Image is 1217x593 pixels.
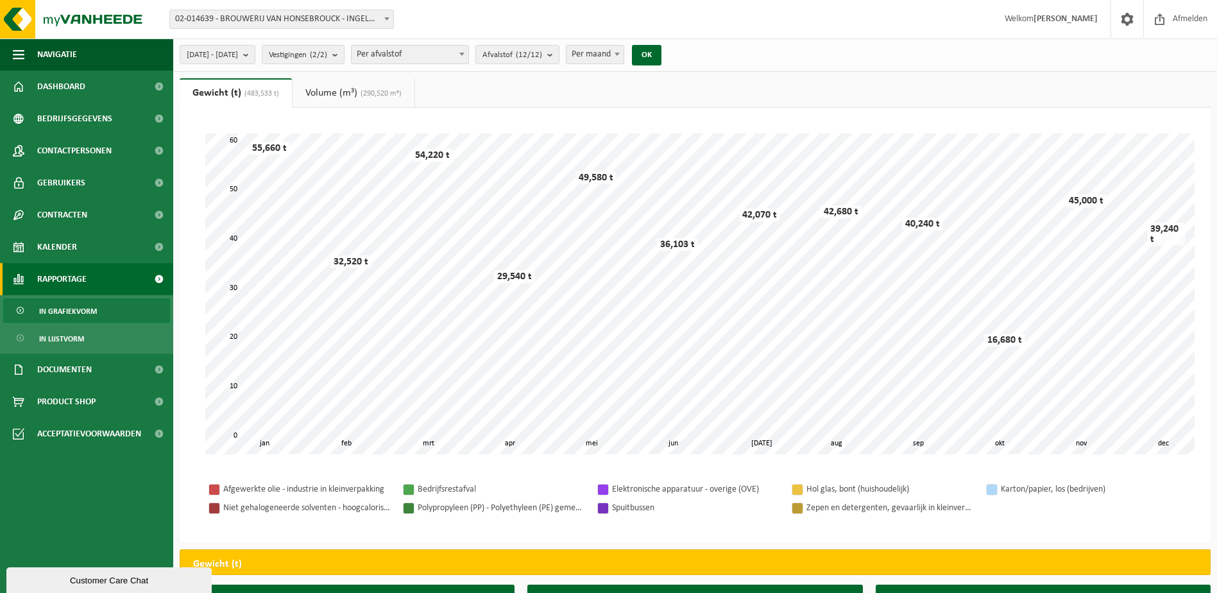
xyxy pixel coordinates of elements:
[223,481,390,497] div: Afgewerkte olie - industrie in kleinverpakking
[293,78,414,108] a: Volume (m³)
[482,46,542,65] span: Afvalstof
[1066,194,1107,207] div: 45,000 t
[418,500,584,516] div: Polypropyleen (PP) - Polyethyleen (PE) gemengd, hard, gekleurd
[657,238,698,251] div: 36,103 t
[352,46,468,64] span: Per afvalstof
[37,103,112,135] span: Bedrijfsgegevens
[37,418,141,450] span: Acceptatievoorwaarden
[494,270,535,283] div: 29,540 t
[351,45,469,64] span: Per afvalstof
[37,263,87,295] span: Rapportage
[37,39,77,71] span: Navigatie
[612,481,779,497] div: Elektronische apparatuur - overige (OVE)
[180,550,255,578] h2: Gewicht (t)
[37,386,96,418] span: Product Shop
[357,90,402,98] span: (290,520 m³)
[1034,14,1098,24] strong: [PERSON_NAME]
[575,171,617,184] div: 49,580 t
[418,481,584,497] div: Bedrijfsrestafval
[632,45,661,65] button: OK
[37,231,77,263] span: Kalender
[330,255,371,268] div: 32,520 t
[566,46,624,64] span: Per maand
[39,327,84,351] span: In lijstvorm
[412,149,453,162] div: 54,220 t
[1147,223,1185,246] div: 39,240 t
[169,10,394,29] span: 02-014639 - BROUWERIJ VAN HONSEBROUCK - INGELMUNSTER
[269,46,327,65] span: Vestigingen
[187,46,238,65] span: [DATE] - [DATE]
[39,299,97,323] span: In grafiekvorm
[806,500,973,516] div: Zepen en detergenten, gevaarlijk in kleinverpakking
[37,199,87,231] span: Contracten
[310,51,327,59] count: (2/2)
[821,205,862,218] div: 42,680 t
[3,326,170,350] a: In lijstvorm
[37,135,112,167] span: Contactpersonen
[37,354,92,386] span: Documenten
[249,142,290,155] div: 55,660 t
[475,45,559,64] button: Afvalstof(12/12)
[739,209,780,221] div: 42,070 t
[3,298,170,323] a: In grafiekvorm
[37,167,85,199] span: Gebruikers
[566,45,624,64] span: Per maand
[1001,481,1168,497] div: Karton/papier, los (bedrijven)
[170,10,393,28] span: 02-014639 - BROUWERIJ VAN HONSEBROUCK - INGELMUNSTER
[37,71,85,103] span: Dashboard
[902,218,943,230] div: 40,240 t
[806,481,973,497] div: Hol glas, bont (huishoudelijk)
[6,565,214,593] iframe: chat widget
[180,78,292,108] a: Gewicht (t)
[180,45,255,64] button: [DATE] - [DATE]
[241,90,279,98] span: (483,533 t)
[984,334,1025,347] div: 16,680 t
[516,51,542,59] count: (12/12)
[612,500,779,516] div: Spuitbussen
[262,45,345,64] button: Vestigingen(2/2)
[223,500,390,516] div: Niet gehalogeneerde solventen - hoogcalorisch in kleinverpakking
